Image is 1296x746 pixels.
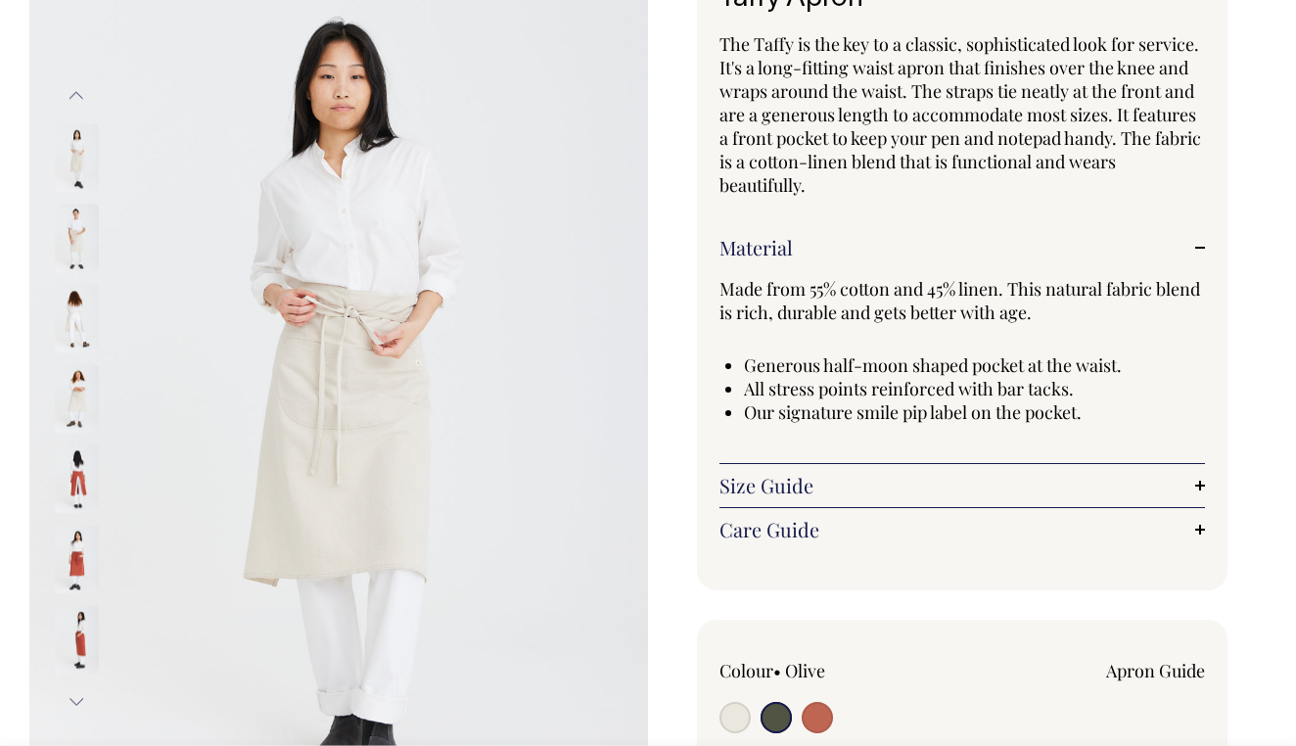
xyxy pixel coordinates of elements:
img: natural [55,204,99,272]
div: Colour [719,659,913,682]
img: natural [55,284,99,352]
span: Made from 55% cotton and 45% linen. This natural fabric blend is rich, durable and gets better wi... [719,277,1200,324]
a: Apron Guide [1106,659,1205,682]
span: • [773,659,781,682]
button: Previous [62,74,91,118]
span: The Taffy is the key to a classic, sophisticated look for service. It's a long-fitting waist apro... [719,32,1201,197]
img: rust [55,605,99,674]
span: Our signature smile pip label on the pocket. [744,400,1082,424]
a: Size Guide [719,474,1205,497]
a: Material [719,236,1205,259]
img: rust [55,444,99,513]
label: Olive [785,659,825,682]
img: natural [55,123,99,192]
span: All stress points reinforced with bar tacks. [744,377,1074,400]
a: Care Guide [719,518,1205,541]
span: Generous half-moon shaped pocket at the waist. [744,353,1122,377]
img: rust [55,525,99,593]
button: Next [62,679,91,723]
img: natural [55,364,99,433]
